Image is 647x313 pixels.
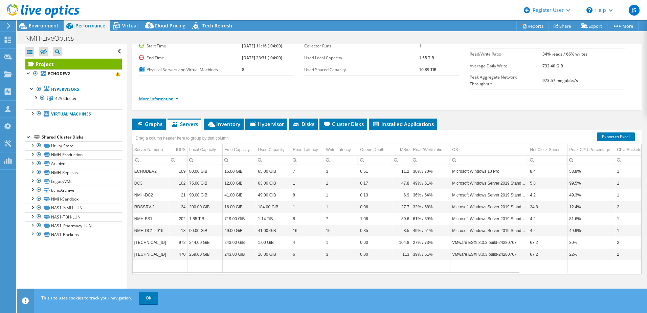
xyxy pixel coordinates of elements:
[567,177,615,189] td: Column Peak CPU Percentage, Value 99.5%
[392,165,411,177] td: Column MB/s, Value 11.2
[324,189,358,201] td: Column Write Latency, Value 1
[372,121,434,127] span: Installed Applications
[25,230,122,239] a: NAS1-Backups
[528,189,567,201] td: Column Net Clock Speed, Value 4.2
[291,201,324,213] td: Column Read Latency, Value 1
[569,146,610,154] div: Peak CPU Percentage
[256,144,291,156] td: Used Capacity Column
[202,22,232,29] span: Tech Refresh
[324,225,358,236] td: Column Write Latency, Value 10
[122,22,138,29] span: Virtual
[528,177,567,189] td: Column Net Clock Speed, Value 5.8
[392,248,411,260] td: Column MB/s, Value 113
[470,51,542,58] label: Read/Write Ratio
[55,96,77,101] span: 42V Cluster
[169,213,187,225] td: Column IOPS, Value 202
[42,133,122,141] div: Shared Cluster Disks
[25,221,122,230] a: NAS1_Pharmacy-LUN
[542,51,587,57] b: 34% reads / 66% writes
[530,146,560,154] div: Net Clock Speed
[75,22,105,29] span: Performance
[597,132,635,141] a: Export to Excel
[25,168,122,177] a: NMH-Replicas
[224,146,250,154] div: Free Capacity
[133,225,169,236] td: Column Server Name(s), Value NMH-DC1-2019
[134,133,230,143] div: Drag a column header here to group by that column
[392,201,411,213] td: Column MB/s, Value 27.7
[450,248,528,260] td: Column OS, Value VMware ESXi 8.0.3 build-24280767
[139,55,242,61] label: End Time
[242,67,244,72] b: 8
[256,189,291,201] td: Column Used Capacity, Value 49.00 GiB
[542,31,616,45] b: 2962 at [GEOGRAPHIC_DATA], 1472 at 95%
[392,236,411,248] td: Column MB/s, Value 104.8
[291,165,324,177] td: Column Read Latency, Value 7
[139,96,179,102] a: More Information
[567,155,615,165] td: Column Peak CPU Percentage, Filter cell
[450,144,528,156] td: OS Column
[133,189,169,201] td: Column Server Name(s), Value NMH-DC2
[187,225,223,236] td: Column Local Capacity, Value 90.00 GiB
[242,43,282,49] b: [DATE] 11:16 (-04:00)
[549,21,576,31] a: Share
[586,7,593,13] svg: \n
[169,177,187,189] td: Column IOPS, Value 102
[25,204,122,212] a: NAS1_NMH-LUN
[29,22,59,29] span: Environment
[171,121,198,127] span: Servers
[528,248,567,260] td: Column Net Clock Speed, Value 67.2
[528,225,567,236] td: Column Net Clock Speed, Value 4.2
[291,155,324,165] td: Column Read Latency, Filter cell
[528,201,567,213] td: Column Net Clock Speed, Value 34.8
[223,144,256,156] td: Free Capacity Column
[450,236,528,248] td: Column OS, Value VMware ESXi 8.0.3 build-24280767
[189,146,216,154] div: Local Capacity
[256,201,291,213] td: Column Used Capacity, Value 184.00 GiB
[25,212,122,221] a: NAS1-TBH-LUN
[411,236,450,248] td: Column Read/Write ratio, Value 27% / 73%
[223,165,256,177] td: Column Free Capacity, Value 15.00 GiB
[132,130,642,274] div: Data grid
[450,155,528,165] td: Column OS, Filter cell
[136,121,162,127] span: Graphs
[567,225,615,236] td: Column Peak CPU Percentage, Value 49.9%
[542,78,578,83] b: 973.57 megabits/s
[358,165,392,177] td: Column Queue Depth, Value 0.61
[25,69,122,78] a: ECHODEV2
[291,144,324,156] td: Read Latency Column
[223,213,256,225] td: Column Free Capacity, Value 719.00 GiB
[567,165,615,177] td: Column Peak CPU Percentage, Value 53.8%
[25,94,122,103] a: 42V Cluster
[326,146,351,154] div: Write Latency
[450,201,528,213] td: Column OS, Value Microsoft Windows Server 2019 Standard
[133,144,169,156] td: Server Name(s) Column
[25,159,122,168] a: Archive
[528,155,567,165] td: Column Net Clock Speed, Filter cell
[187,155,223,165] td: Column Local Capacity, Filter cell
[25,150,122,159] a: NMH-Production
[291,177,324,189] td: Column Read Latency, Value 1
[358,189,392,201] td: Column Queue Depth, Value 0.13
[139,43,242,49] label: Start Time
[419,55,434,61] b: 1.55 TiB
[411,201,450,213] td: Column Read/Write ratio, Value 32% / 68%
[256,165,291,177] td: Column Used Capacity, Value 65.00 GiB
[176,146,186,154] div: IOPS
[358,248,392,260] td: Column Queue Depth, Value 0.00
[324,144,358,156] td: Write Latency Column
[576,21,607,31] a: Export
[139,292,158,304] a: OK
[25,59,122,69] a: Project
[134,146,163,154] div: Server Name(s)
[392,213,411,225] td: Column MB/s, Value 89.6
[291,248,324,260] td: Column Read Latency, Value 6
[360,146,384,154] div: Queue Depth
[133,165,169,177] td: Column Server Name(s), Value ECHODEV2
[133,248,169,260] td: Column Server Name(s), Value 10.42.100.61
[304,55,419,61] label: Used Local Capacity
[187,165,223,177] td: Column Local Capacity, Value 80.00 GiB
[292,121,314,127] span: Disks
[291,213,324,225] td: Column Read Latency, Value 8
[187,189,223,201] td: Column Local Capacity, Value 90.00 GiB
[133,236,169,248] td: Column Server Name(s), Value 10.42.100.62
